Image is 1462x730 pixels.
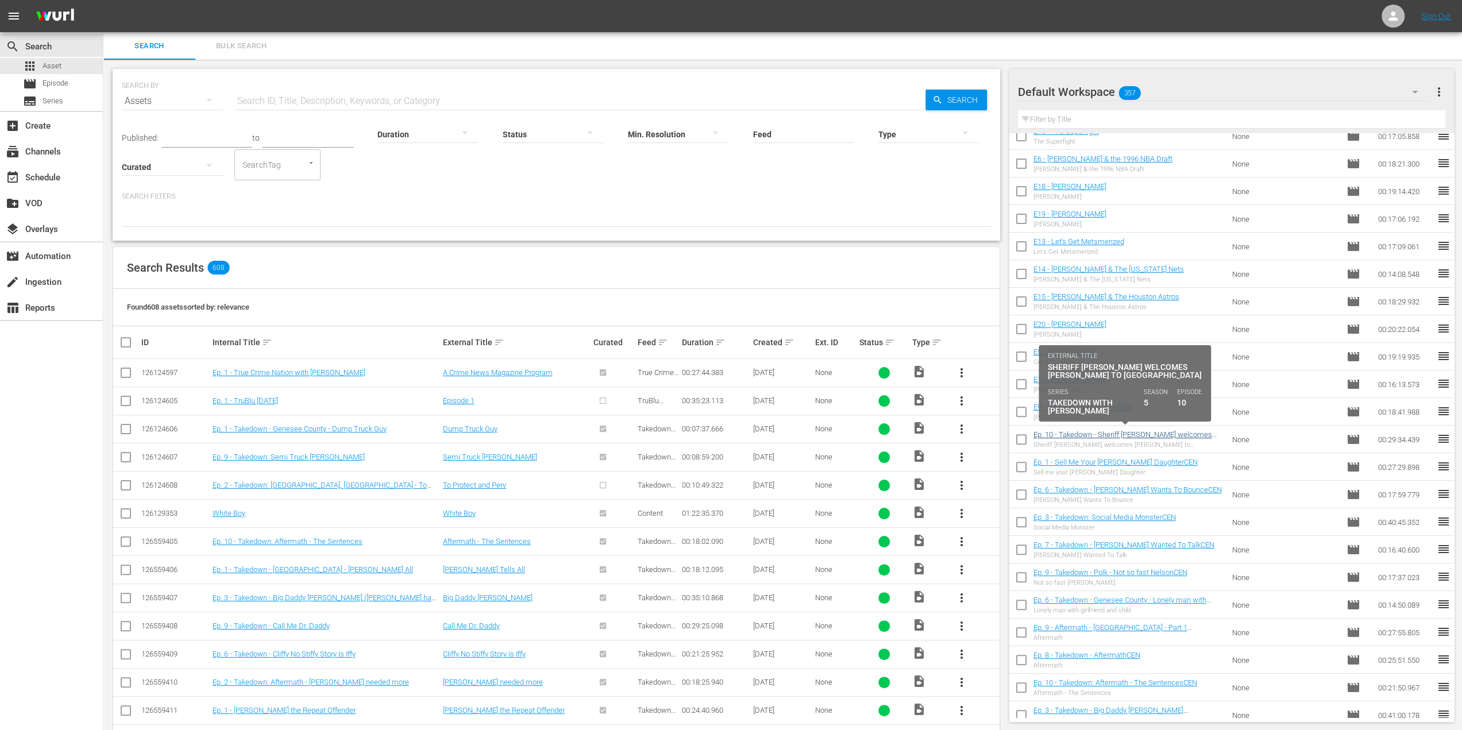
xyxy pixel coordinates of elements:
div: 01:22:35.370 [682,509,749,517]
span: Episode [1347,625,1360,639]
a: Ep. 10 - Takedown - Sheriff [PERSON_NAME] welcomes [PERSON_NAME] to [PERSON_NAME][GEOGRAPHIC_DATA] [1033,430,1223,447]
a: E11 - [PERSON_NAME] [1033,375,1106,384]
a: Ep. 1 - [PERSON_NAME] the Repeat Offender [213,706,356,714]
div: Created [753,335,812,349]
td: None [1228,453,1342,481]
span: Reports [6,301,20,315]
a: To Protect and Perv [443,481,506,489]
div: Internal Title [213,335,439,349]
a: White Boy [443,509,476,517]
span: Search [110,40,188,53]
button: more_vert [948,500,975,527]
div: None [815,678,856,686]
td: 00:40:45.352 [1374,508,1437,536]
div: [PERSON_NAME] [1033,193,1106,200]
div: 00:18:12.095 [682,565,749,574]
td: None [1228,177,1342,205]
span: sort [885,337,895,347]
span: Episode [1347,322,1360,336]
button: more_vert [948,528,975,555]
span: 357 [1118,81,1140,105]
span: Video [912,618,926,632]
a: Ep. 9 - Aftermath - [GEOGRAPHIC_DATA] - Part 1 [PERSON_NAME] and [PERSON_NAME] [1033,623,1192,640]
a: Ep. 9 - Takedown: Semi Truck [PERSON_NAME] [213,453,365,461]
div: 126559409 [141,650,209,658]
td: None [1228,150,1342,177]
a: E18 - [PERSON_NAME] [1033,182,1106,191]
div: None [815,424,856,433]
span: Video [912,534,926,547]
div: None [815,453,856,461]
div: Aftermath [1033,662,1140,669]
button: more_vert [948,472,975,499]
div: 126129353 [141,509,209,517]
div: Assets [122,85,223,117]
a: Ep. 2 - Takedown: [GEOGRAPHIC_DATA], [GEOGRAPHIC_DATA] - To Protect and Perv [213,481,431,498]
div: None [815,396,856,405]
span: Takedown with [PERSON_NAME] [638,593,676,628]
span: Takedown with [PERSON_NAME] [638,621,676,656]
span: reorder [1437,680,1451,694]
span: more_vert [955,422,969,436]
span: Video [912,421,926,435]
img: ans4CAIJ8jUAAAAAAAAAAAAAAAAAAAAAAAAgQb4GAAAAAAAAAAAAAAAAAAAAAAAAJMjXAAAAAAAAAAAAAAAAAAAAAAAAgAT5G... [28,3,83,30]
div: Status [859,335,909,349]
span: Takedown with [PERSON_NAME] [638,565,676,600]
div: [PERSON_NAME] & The [US_STATE] Nets [1033,276,1184,283]
span: reorder [1437,432,1451,446]
span: Episode [1347,570,1360,584]
span: reorder [1437,487,1451,501]
span: Channels [6,145,20,159]
span: Asset [43,60,61,72]
span: reorder [1437,266,1451,280]
div: None [815,509,856,517]
div: Let’s Get Metsmerized [1033,248,1124,256]
a: Aftermath - The Sentences [443,537,531,546]
td: None [1228,315,1342,343]
div: The Superfight [1033,138,1099,145]
div: [PERSON_NAME] & the 1996 NBA Draft [1033,165,1172,173]
a: Cliffy No Stiffy Story Is Iffy [443,650,526,658]
div: Curated [593,338,634,347]
a: E13 - Let’s Get Metsmerized [1033,237,1124,246]
button: more_vert [1432,78,1445,106]
div: [PERSON_NAME] Wants To Bounce [1033,496,1222,504]
td: None [1228,619,1342,646]
button: more_vert [948,669,975,696]
span: Episode [1347,240,1360,253]
a: Ep. 1 - Takedown - Genesee County - Dump Truck Guy [213,424,387,433]
span: Video [912,449,926,463]
td: 00:17:05.858 [1374,122,1437,150]
span: more_vert [955,563,969,577]
div: [PERSON_NAME] [1033,331,1106,338]
span: Series [23,94,37,108]
span: Video [912,590,926,604]
a: [PERSON_NAME] the Repeat Offender [443,706,565,714]
div: 126124608 [141,481,209,489]
span: more_vert [955,619,969,633]
span: menu [7,9,21,23]
span: TruBlu [DATE] with [PERSON_NAME] [638,396,676,431]
span: Video [912,477,926,491]
span: Overlays [6,222,20,236]
div: 00:35:23.113 [682,396,749,405]
td: 00:16:13.573 [1374,370,1437,398]
td: 00:17:09.061 [1374,233,1437,260]
span: Episode [1347,653,1360,667]
span: 608 [207,261,229,275]
span: Search Results [127,261,204,275]
div: Duration [682,335,749,349]
span: Takedown with [PERSON_NAME] [638,678,676,712]
a: E14 - [PERSON_NAME] & The [US_STATE] Nets [1033,265,1184,273]
div: [DATE] [753,537,812,546]
div: Sheriff [PERSON_NAME] welcomes [PERSON_NAME] to [GEOGRAPHIC_DATA] [1033,441,1224,449]
td: 00:17:37.023 [1374,563,1437,591]
span: Video [912,674,926,688]
div: [DATE] [753,509,812,517]
td: None [1228,563,1342,591]
a: Dump Truck Guy [443,424,497,433]
div: 00:18:02.090 [682,537,749,546]
a: Ep. 1 - True Crime Nation with [PERSON_NAME] [213,368,365,377]
div: None [815,537,856,546]
a: [PERSON_NAME] Tells All [443,565,525,574]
